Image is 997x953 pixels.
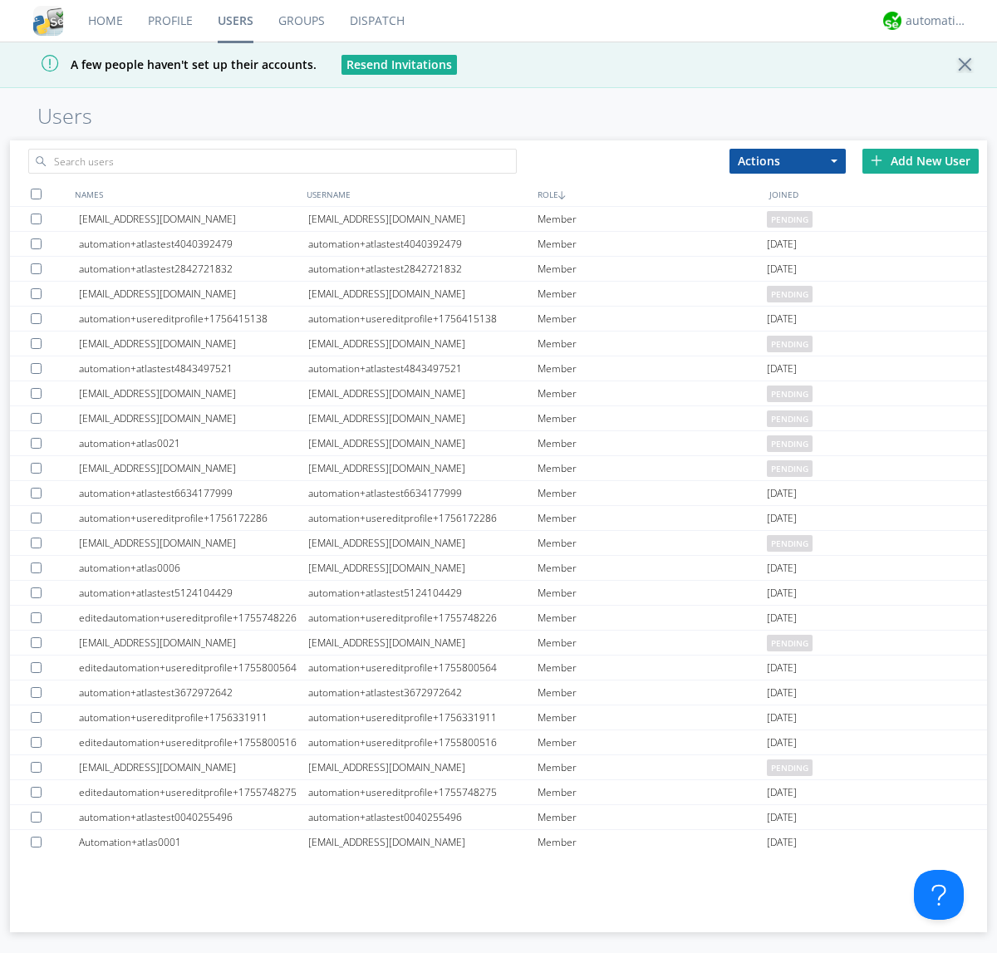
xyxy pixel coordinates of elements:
div: editedautomation+usereditprofile+1755800564 [79,656,308,680]
div: [EMAIL_ADDRESS][DOMAIN_NAME] [79,406,308,430]
span: pending [767,386,813,402]
div: Member [538,332,767,356]
div: [EMAIL_ADDRESS][DOMAIN_NAME] [308,830,538,854]
a: [EMAIL_ADDRESS][DOMAIN_NAME][EMAIL_ADDRESS][DOMAIN_NAME]Memberpending [10,406,987,431]
div: Add New User [862,149,979,174]
div: Member [538,830,767,854]
img: cddb5a64eb264b2086981ab96f4c1ba7 [33,6,63,36]
span: pending [767,759,813,776]
div: automation+atlas [906,12,968,29]
span: [DATE] [767,805,797,830]
div: Member [538,307,767,331]
div: automation+atlastest3672972642 [308,680,538,705]
div: Member [538,780,767,804]
span: pending [767,435,813,452]
span: [DATE] [767,556,797,581]
div: [EMAIL_ADDRESS][DOMAIN_NAME] [79,282,308,306]
div: automation+atlastest4843497521 [308,356,538,381]
div: JOINED [765,182,997,206]
a: automation+usereditprofile+1756331911automation+usereditprofile+1756331911Member[DATE] [10,705,987,730]
div: [EMAIL_ADDRESS][DOMAIN_NAME] [308,556,538,580]
div: Member [538,631,767,655]
a: automation+atlastest2842721832automation+atlastest2842721832Member[DATE] [10,257,987,282]
a: automation+usereditprofile+1756172286automation+usereditprofile+1756172286Member[DATE] [10,506,987,531]
div: automation+atlastest6634177999 [308,481,538,505]
div: automation+usereditprofile+1755800516 [308,730,538,754]
div: Member [538,531,767,555]
div: Member [538,705,767,729]
img: d2d01cd9b4174d08988066c6d424eccd [883,12,901,30]
span: [DATE] [767,232,797,257]
div: USERNAME [302,182,534,206]
span: [DATE] [767,830,797,855]
div: [EMAIL_ADDRESS][DOMAIN_NAME] [79,332,308,356]
span: [DATE] [767,481,797,506]
div: automation+atlastest4040392479 [79,232,308,256]
div: Member [538,232,767,256]
div: [EMAIL_ADDRESS][DOMAIN_NAME] [79,631,308,655]
span: [DATE] [767,307,797,332]
span: [DATE] [767,506,797,531]
div: automation+usereditprofile+1756172286 [79,506,308,530]
a: automation+atlastest0040255496automation+atlastest0040255496Member[DATE] [10,805,987,830]
div: Member [538,556,767,580]
div: automation+atlastest2842721832 [79,257,308,281]
div: [EMAIL_ADDRESS][DOMAIN_NAME] [308,531,538,555]
button: Resend Invitations [341,55,457,75]
a: [EMAIL_ADDRESS][DOMAIN_NAME][EMAIL_ADDRESS][DOMAIN_NAME]Memberpending [10,531,987,556]
div: automation+usereditprofile+1756415138 [308,307,538,331]
div: automation+atlastest5124104429 [308,581,538,605]
span: pending [767,535,813,552]
div: [EMAIL_ADDRESS][DOMAIN_NAME] [79,755,308,779]
div: automation+atlas0021 [79,431,308,455]
a: [EMAIL_ADDRESS][DOMAIN_NAME][EMAIL_ADDRESS][DOMAIN_NAME]Memberpending [10,332,987,356]
div: Member [538,381,767,405]
span: [DATE] [767,705,797,730]
div: Member [538,406,767,430]
div: Member [538,680,767,705]
span: pending [767,635,813,651]
input: Search users [28,149,517,174]
span: pending [767,336,813,352]
div: automation+usereditprofile+1756415138 [79,307,308,331]
div: editedautomation+usereditprofile+1755748275 [79,780,308,804]
div: automation+usereditprofile+1756172286 [308,506,538,530]
div: Member [538,656,767,680]
div: Member [538,431,767,455]
span: A few people haven't set up their accounts. [12,56,317,72]
div: automation+usereditprofile+1755800564 [308,656,538,680]
a: [EMAIL_ADDRESS][DOMAIN_NAME][EMAIL_ADDRESS][DOMAIN_NAME]Memberpending [10,755,987,780]
div: [EMAIL_ADDRESS][DOMAIN_NAME] [308,332,538,356]
a: automation+atlastest4843497521automation+atlastest4843497521Member[DATE] [10,356,987,381]
div: [EMAIL_ADDRESS][DOMAIN_NAME] [308,406,538,430]
span: [DATE] [767,606,797,631]
div: automation+atlastest5124104429 [79,581,308,605]
div: Member [538,481,767,505]
a: automation+usereditprofile+1756415138automation+usereditprofile+1756415138Member[DATE] [10,307,987,332]
a: [EMAIL_ADDRESS][DOMAIN_NAME][EMAIL_ADDRESS][DOMAIN_NAME]Memberpending [10,631,987,656]
div: Member [538,755,767,779]
a: automation+atlas0006[EMAIL_ADDRESS][DOMAIN_NAME]Member[DATE] [10,556,987,581]
div: automation+usereditprofile+1756331911 [79,705,308,729]
div: editedautomation+usereditprofile+1755748226 [79,606,308,630]
span: pending [767,211,813,228]
div: automation+atlastest4843497521 [79,356,308,381]
div: Member [538,606,767,630]
div: Member [538,456,767,480]
img: plus.svg [871,155,882,166]
a: automation+atlas0021[EMAIL_ADDRESS][DOMAIN_NAME]Memberpending [10,431,987,456]
a: editedautomation+usereditprofile+1755748226automation+usereditprofile+1755748226Member[DATE] [10,606,987,631]
span: [DATE] [767,730,797,755]
a: automation+atlastest4040392479automation+atlastest4040392479Member[DATE] [10,232,987,257]
div: Member [538,282,767,306]
div: Member [538,730,767,754]
div: Member [538,207,767,231]
a: Automation+atlas0001[EMAIL_ADDRESS][DOMAIN_NAME]Member[DATE] [10,830,987,855]
div: [EMAIL_ADDRESS][DOMAIN_NAME] [308,431,538,455]
span: [DATE] [767,257,797,282]
div: automation+atlastest2842721832 [308,257,538,281]
a: automation+atlastest5124104429automation+atlastest5124104429Member[DATE] [10,581,987,606]
div: editedautomation+usereditprofile+1755800516 [79,730,308,754]
div: [EMAIL_ADDRESS][DOMAIN_NAME] [79,207,308,231]
div: automation+atlastest4040392479 [308,232,538,256]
